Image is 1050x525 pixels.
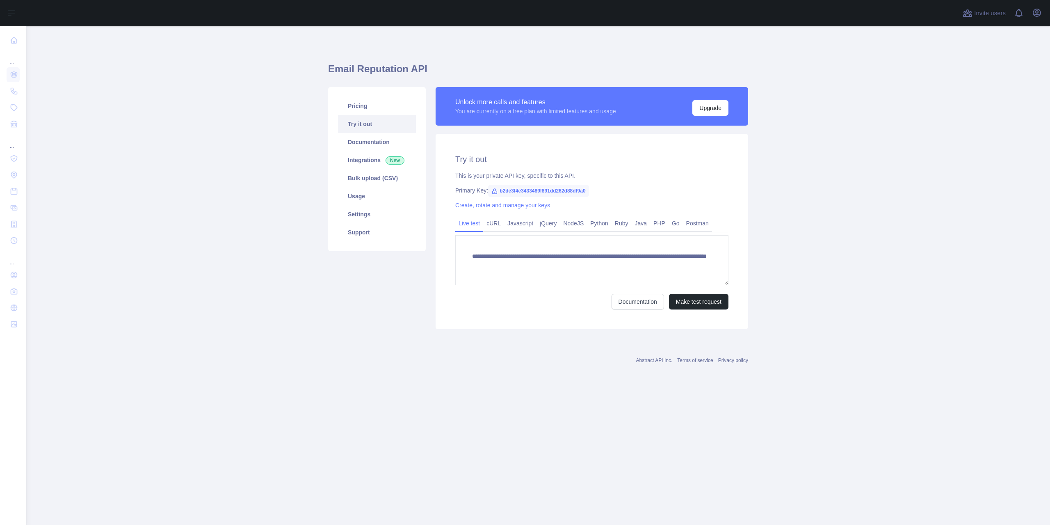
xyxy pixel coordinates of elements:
a: Ruby [612,217,632,230]
a: cURL [483,217,504,230]
a: Try it out [338,115,416,133]
span: New [386,156,404,165]
a: Bulk upload (CSV) [338,169,416,187]
div: ... [7,49,20,66]
a: Java [632,217,651,230]
a: NodeJS [560,217,587,230]
a: Abstract API Inc. [636,358,673,363]
a: Pricing [338,97,416,115]
div: Primary Key: [455,186,728,195]
a: Create, rotate and manage your keys [455,202,550,209]
a: Terms of service [677,358,713,363]
div: You are currently on a free plan with limited features and usage [455,107,616,115]
a: Documentation [612,294,664,309]
h1: Email Reputation API [328,62,748,82]
button: Make test request [669,294,728,309]
span: b2de3f4e3433489f891dd262d88df9a0 [488,185,589,197]
a: Python [587,217,612,230]
a: Settings [338,205,416,223]
a: Support [338,223,416,241]
a: Postman [683,217,712,230]
button: Invite users [961,7,1007,20]
a: PHP [650,217,669,230]
a: Usage [338,187,416,205]
a: Javascript [504,217,536,230]
a: Live test [455,217,483,230]
a: Documentation [338,133,416,151]
div: ... [7,250,20,266]
a: Go [669,217,683,230]
a: Integrations New [338,151,416,169]
h2: Try it out [455,154,728,165]
a: jQuery [536,217,560,230]
a: Privacy policy [718,358,748,363]
div: Unlock more calls and features [455,97,616,107]
div: ... [7,133,20,149]
div: This is your private API key, specific to this API. [455,172,728,180]
button: Upgrade [692,100,728,116]
span: Invite users [974,9,1006,18]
